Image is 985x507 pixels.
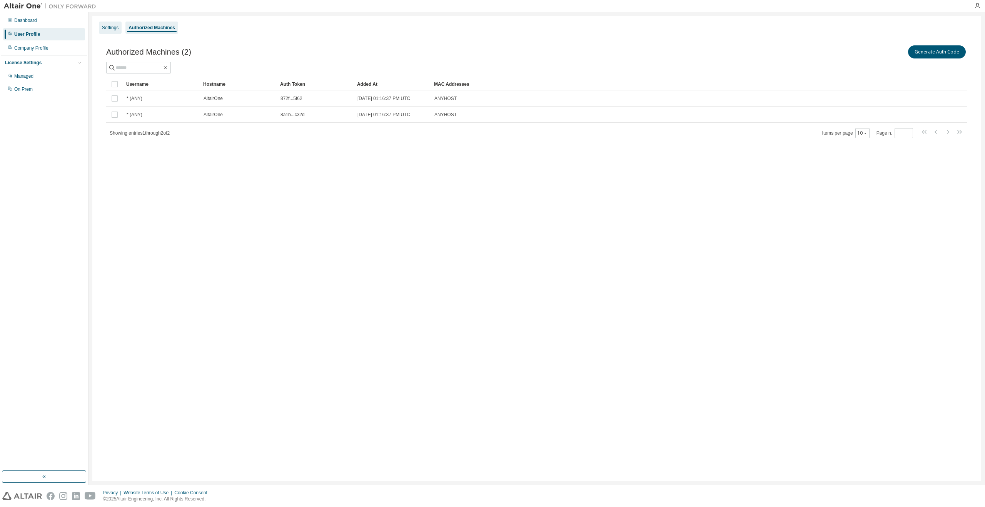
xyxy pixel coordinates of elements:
span: Items per page [822,128,870,138]
p: © 2025 Altair Engineering, Inc. All Rights Reserved. [103,496,212,502]
div: MAC Addresses [434,78,886,90]
span: AltairOne [204,95,223,102]
img: instagram.svg [59,492,67,500]
div: Dashboard [14,17,37,23]
span: Showing entries 1 through 2 of 2 [110,130,170,136]
div: Privacy [103,490,124,496]
img: youtube.svg [85,492,96,500]
div: Managed [14,73,33,79]
div: Settings [102,25,119,31]
div: On Prem [14,86,33,92]
span: Page n. [876,128,913,138]
div: Added At [357,78,428,90]
div: Auth Token [280,78,351,90]
div: Hostname [203,78,274,90]
span: * (ANY) [127,112,142,118]
button: 10 [857,130,868,136]
span: [DATE] 01:16:37 PM UTC [357,95,410,102]
span: 872f...5f62 [280,95,302,102]
div: License Settings [5,60,42,66]
div: Company Profile [14,45,48,51]
span: * (ANY) [127,95,142,102]
div: Authorized Machines [129,25,175,31]
span: Authorized Machines (2) [106,48,191,57]
img: Altair One [4,2,100,10]
div: Cookie Consent [174,490,212,496]
div: Username [126,78,197,90]
span: [DATE] 01:16:37 PM UTC [357,112,410,118]
img: linkedin.svg [72,492,80,500]
span: 8a1b...c32d [280,112,305,118]
div: Website Terms of Use [124,490,174,496]
span: ANYHOST [434,112,457,118]
img: altair_logo.svg [2,492,42,500]
span: ANYHOST [434,95,457,102]
div: User Profile [14,31,40,37]
span: AltairOne [204,112,223,118]
button: Generate Auth Code [908,45,966,58]
img: facebook.svg [47,492,55,500]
